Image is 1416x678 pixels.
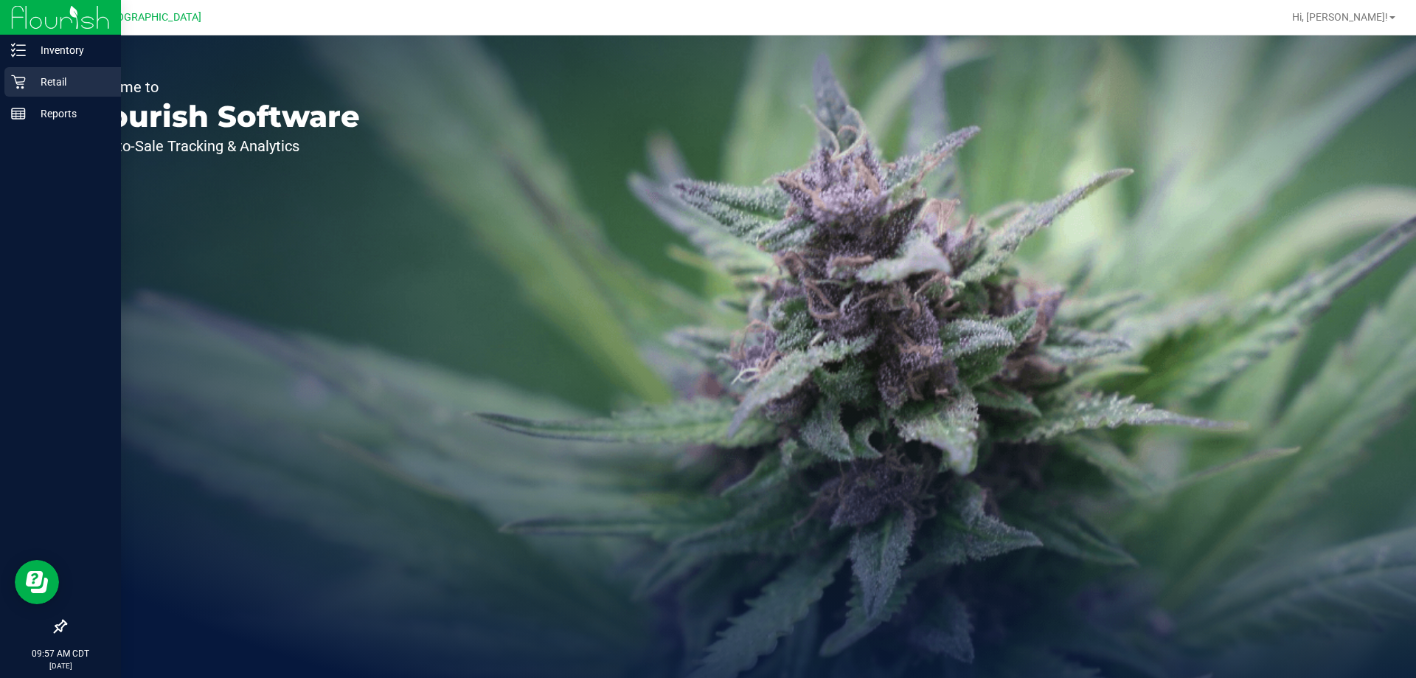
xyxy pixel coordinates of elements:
[15,560,59,604] iframe: Resource center
[11,43,26,58] inline-svg: Inventory
[1292,11,1388,23] span: Hi, [PERSON_NAME]!
[80,139,360,153] p: Seed-to-Sale Tracking & Analytics
[80,80,360,94] p: Welcome to
[11,106,26,121] inline-svg: Reports
[80,102,360,131] p: Flourish Software
[26,73,114,91] p: Retail
[100,11,201,24] span: [GEOGRAPHIC_DATA]
[11,75,26,89] inline-svg: Retail
[7,647,114,660] p: 09:57 AM CDT
[7,660,114,671] p: [DATE]
[26,105,114,122] p: Reports
[26,41,114,59] p: Inventory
